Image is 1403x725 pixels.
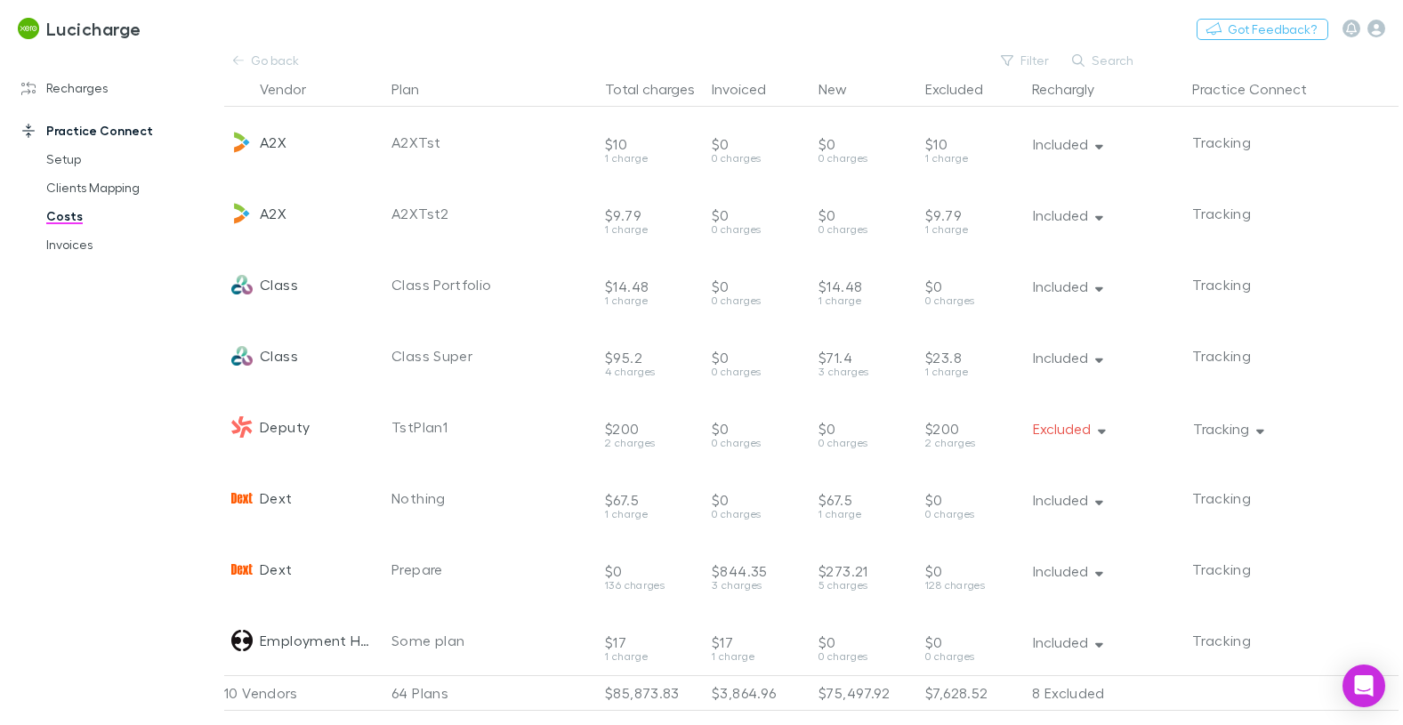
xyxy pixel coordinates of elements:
[384,675,598,711] div: 64 Plans
[231,559,253,580] img: Dext's Logo
[391,249,591,320] div: Class Portfolio
[391,320,591,391] div: Class Super
[918,675,1025,711] div: $7,628.52
[231,487,253,509] img: Dext's Logo
[605,367,697,377] div: 4 charges
[818,534,911,580] div: $273.21
[260,463,292,534] div: Dext
[605,509,697,520] div: 1 charge
[712,438,804,448] div: 0 charges
[224,50,310,71] a: Go back
[605,438,697,448] div: 2 charges
[925,391,1018,438] div: $200
[28,145,221,173] a: Setup
[818,107,911,153] div: $0
[46,18,141,39] h3: Lucicharge
[712,224,804,235] div: 0 charges
[818,580,911,591] div: 5 charges
[605,534,697,580] div: $0
[712,249,804,295] div: $0
[1197,19,1328,40] button: Got Feedback?
[605,71,716,107] button: Total charges
[224,675,384,711] div: 10 Vendors
[605,651,697,662] div: 1 charge
[925,153,1018,164] div: 1 charge
[818,153,911,164] div: 0 charges
[712,367,804,377] div: 0 charges
[605,224,697,235] div: 1 charge
[818,320,911,367] div: $71.4
[818,224,911,235] div: 0 charges
[605,463,697,509] div: $67.5
[260,107,286,178] div: A2X
[925,605,1018,651] div: $0
[1032,71,1116,107] button: Rechargly
[28,230,221,259] a: Invoices
[925,651,1018,662] div: 0 charges
[925,367,1018,377] div: 1 charge
[925,178,1018,224] div: $9.79
[605,391,697,438] div: $200
[1192,71,1328,107] button: Practice Connect
[1018,344,1115,371] button: Included
[1192,276,1251,293] span: The plan is not excluded from Rechargly, tracking on Practice Connect cannot be disabled.
[925,534,1018,580] div: $0
[1192,489,1251,506] span: The plan is not excluded from Rechargly, tracking on Practice Connect cannot be disabled.
[605,107,697,153] div: $10
[811,675,918,711] div: $75,497.92
[28,202,221,230] a: Costs
[4,117,221,145] a: Practice Connect
[712,107,804,153] div: $0
[605,605,697,651] div: $17
[605,320,697,367] div: $95.2
[705,675,811,711] div: $3,864.96
[818,391,911,438] div: $0
[391,463,591,534] div: Nothing
[18,18,39,39] img: Lucicharge's Logo
[28,173,221,202] a: Clients Mapping
[260,178,286,249] div: A2X
[1192,347,1251,364] span: The plan is not excluded from Rechargly, tracking on Practice Connect cannot be disabled.
[605,178,697,224] div: $9.79
[1018,487,1115,513] button: Included
[818,367,911,377] div: 3 charges
[925,509,1018,520] div: 0 charges
[260,534,292,605] div: Dext
[712,651,804,662] div: 1 charge
[925,295,1018,306] div: 0 charges
[260,391,310,463] div: Deputy
[818,71,868,107] button: New
[1192,133,1251,150] span: The plan is not excluded from Rechargly, tracking on Practice Connect cannot be disabled.
[818,438,911,448] div: 0 charges
[391,71,440,107] button: Plan
[1018,415,1117,442] button: Excluded
[712,71,787,107] button: Invoiced
[1178,415,1276,442] button: Tracking
[605,249,697,295] div: $14.48
[712,580,804,591] div: 3 charges
[231,345,253,367] img: Class's Logo
[818,295,911,306] div: 1 charge
[231,132,253,153] img: A2X's Logo
[391,605,591,676] div: Some plan
[391,107,591,178] div: A2XTst
[1018,131,1115,157] button: Included
[712,509,804,520] div: 0 charges
[260,605,377,676] div: Employment Hero
[1063,50,1144,71] button: Search
[925,320,1018,367] div: $23.8
[391,534,591,605] div: Prepare
[260,249,298,320] div: Class
[925,107,1018,153] div: $10
[712,153,804,164] div: 0 charges
[712,178,804,224] div: $0
[818,651,911,662] div: 0 charges
[925,224,1018,235] div: 1 charge
[712,295,804,306] div: 0 charges
[818,249,911,295] div: $14.48
[712,463,804,509] div: $0
[925,249,1018,295] div: $0
[1025,675,1185,711] div: 8 Excluded
[818,509,911,520] div: 1 charge
[260,320,298,391] div: Class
